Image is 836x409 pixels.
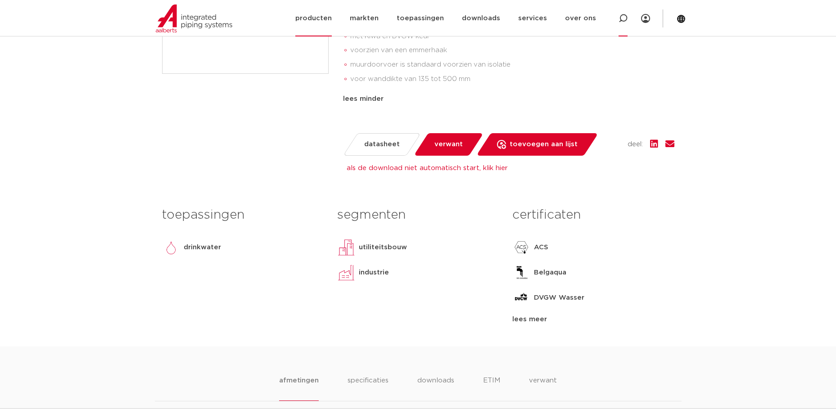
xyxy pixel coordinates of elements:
span: verwant [434,137,463,152]
p: Belgaqua [534,267,566,278]
p: utiliteitsbouw [359,242,407,253]
img: Belgaqua [512,264,530,282]
h3: certificaten [512,206,674,224]
span: deel: [628,139,643,150]
li: verwant [529,375,557,401]
h3: toepassingen [162,206,324,224]
a: als de download niet automatisch start, klik hier [347,165,508,171]
h3: segmenten [337,206,499,224]
div: lees minder [343,94,674,104]
li: ETIM [483,375,500,401]
img: drinkwater [162,238,180,256]
img: utiliteitsbouw [337,238,355,256]
li: specificaties [348,375,389,401]
li: voor wanddikte van 135 tot 500 mm [350,72,674,86]
p: industrie [359,267,389,278]
li: afmetingen [279,375,318,401]
div: lees meer [512,314,674,325]
img: DVGW Wasser [512,289,530,307]
span: datasheet [364,137,400,152]
img: ACS [512,238,530,256]
img: industrie [337,264,355,282]
span: toevoegen aan lijst [510,137,578,152]
a: datasheet [343,133,420,156]
p: ACS [534,242,548,253]
p: DVGW Wasser [534,292,584,303]
li: voorzien van een emmerhaak [350,43,674,58]
li: muurdoorvoer is standaard voorzien van isolatie [350,58,674,72]
li: downloads [417,375,454,401]
a: verwant [413,133,483,156]
p: drinkwater [184,242,221,253]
